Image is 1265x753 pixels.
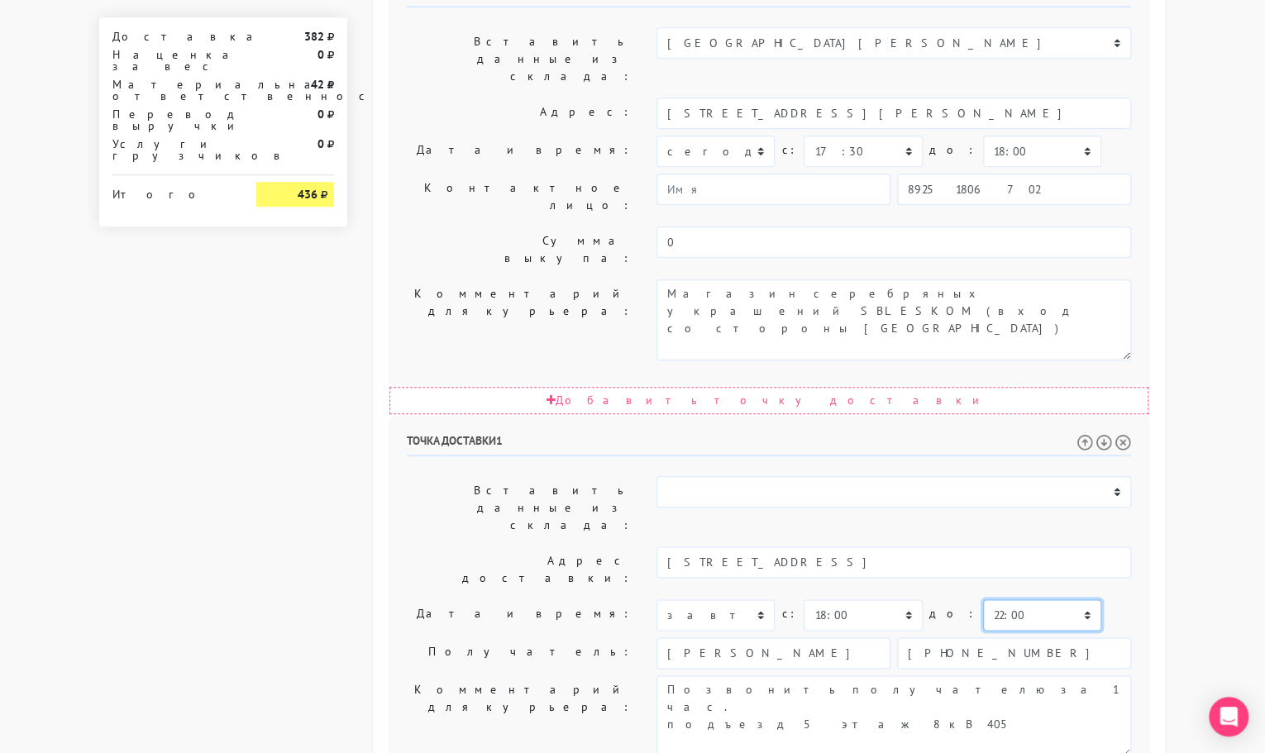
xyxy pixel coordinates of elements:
[1209,697,1248,736] div: Open Intercom Messenger
[897,637,1131,669] input: Телефон
[100,79,244,102] div: Материальная ответственность
[656,637,890,669] input: Имя
[389,387,1148,414] div: Добавить точку доставки
[100,31,244,42] div: Доставка
[298,187,317,202] strong: 436
[929,136,976,164] label: до:
[394,226,644,273] label: Сумма выкупа:
[496,433,503,448] span: 1
[100,108,244,131] div: Перевод выручки
[317,107,324,122] strong: 0
[781,599,797,628] label: c:
[407,434,1131,456] h6: Точка доставки
[394,546,644,593] label: Адрес доставки:
[394,637,644,669] label: Получатель:
[100,49,244,72] div: Наценка за вес
[394,98,644,129] label: Адрес:
[304,29,324,44] strong: 382
[897,174,1131,205] input: Телефон
[394,136,644,167] label: Дата и время:
[311,77,324,92] strong: 42
[394,279,644,360] label: Комментарий для курьера:
[394,174,644,220] label: Контактное лицо:
[394,27,644,91] label: Вставить данные из склада:
[112,182,232,200] div: Итого
[317,47,324,62] strong: 0
[394,476,644,540] label: Вставить данные из склада:
[100,138,244,161] div: Услуги грузчиков
[317,136,324,151] strong: 0
[929,599,976,628] label: до:
[781,136,797,164] label: c:
[394,599,644,631] label: Дата и время:
[656,174,890,205] input: Имя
